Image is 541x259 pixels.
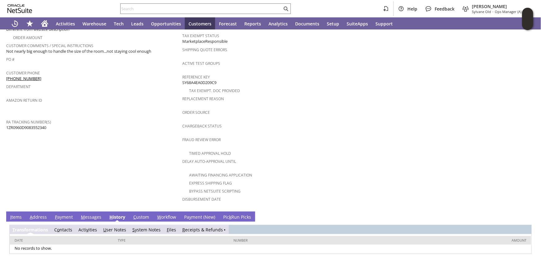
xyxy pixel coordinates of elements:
span: Oracle Guided Learning Widget. To move around, please hold and drag [522,19,533,30]
a: Forecast [215,17,241,30]
a: [PHONE_NUMBER] [6,76,41,81]
a: Unrolled view on [524,213,531,220]
a: Amazon Return ID [6,98,42,103]
a: Bypass NetSuite Scripting [189,189,241,194]
a: Active Test Groups [182,61,220,66]
svg: Recent Records [11,20,19,27]
a: Support [372,17,397,30]
a: System Notes [132,227,161,233]
a: Payment (New) [183,214,217,221]
svg: Shortcuts [26,20,33,27]
div: Number [233,238,357,243]
span: k [229,214,231,220]
a: Home [37,17,52,30]
span: Help [407,6,417,12]
a: Awaiting Financing Application [189,172,252,178]
a: PickRun Picks [222,214,253,221]
a: SuiteApps [343,17,372,30]
span: R [182,227,185,233]
a: Leads [127,17,147,30]
a: Activities [78,227,97,233]
a: Order Source [182,110,210,115]
span: MarketplaceResponsible [182,38,228,44]
a: Customers [185,17,215,30]
a: Order Amount [13,35,42,40]
a: Reports [241,17,265,30]
span: Warehouse [82,21,106,27]
a: Analytics [265,17,291,30]
a: Reference Key [182,74,210,80]
a: Tax Exempt Status [182,33,219,38]
span: SY68A4EA0D209C9 [182,80,216,86]
a: Timed Approval Hold [189,151,231,156]
a: Contacts [54,227,72,233]
a: Customer Comments / Special Instructions [6,43,93,48]
a: Address [28,214,48,221]
span: Customers [188,21,211,27]
a: RA Tracking Number(s) [6,119,51,125]
span: Leads [131,21,144,27]
span: Activities [56,21,75,27]
span: Forecast [219,21,237,27]
a: Chargeback Status [182,123,222,129]
a: Express Shipping Flag [189,181,232,186]
a: Receipts & Refunds [182,227,223,233]
span: U [103,227,106,233]
span: Support [375,21,393,27]
span: C [133,214,136,220]
span: S [132,227,135,233]
svg: logo [7,4,32,13]
a: Warehouse [79,17,110,30]
span: 1ZR0960D9083552340 [6,125,46,131]
svg: Home [41,20,48,27]
input: Search [121,5,282,12]
iframe: Click here to launch Oracle Guided Learning Help Panel [522,8,533,30]
a: PO # [6,57,15,62]
span: F [167,227,169,233]
a: Tax Exempt. Doc Provided [189,88,240,93]
a: Opportunities [147,17,185,30]
a: Documents [291,17,323,30]
a: Department [6,84,31,89]
div: Amount [366,238,526,243]
a: History [108,214,127,221]
div: Shortcuts [22,17,37,30]
a: Fraud Review Error [182,137,221,142]
span: Feedback [435,6,455,12]
a: Items [9,214,23,221]
a: Files [167,227,176,233]
a: Activities [52,17,79,30]
a: Shipping Quote Errors [182,47,227,52]
span: Tech [114,21,124,27]
svg: Search [282,5,290,12]
span: Ops Manager (A) (F2L) [495,9,530,14]
span: P [55,214,57,220]
a: Payment [53,214,74,221]
a: Custom [132,214,151,221]
a: Tech [110,17,127,30]
span: Documents [295,21,319,27]
span: Opportunities [151,21,181,27]
a: Delay Auto-Approval Until [182,159,236,164]
span: M [81,214,85,220]
td: No records to show. [10,245,531,253]
a: Recent Records [7,17,22,30]
div: Date [15,238,109,243]
div: Type [118,238,224,243]
a: Setup [323,17,343,30]
span: SuiteApps [347,21,368,27]
span: Not nearly big enough to handle the size of the room...not staying cool enough [6,48,151,54]
span: - [492,9,494,14]
span: A [30,214,33,220]
span: y [189,214,191,220]
a: Transformations [12,227,48,233]
span: T [12,227,15,233]
a: Replacement reason [182,96,224,101]
span: [PERSON_NAME] [472,3,530,9]
a: Messages [79,214,103,221]
span: H [109,214,113,220]
span: Analytics [268,21,288,27]
a: Customer Phone [6,70,40,76]
span: Reports [244,21,261,27]
span: I [10,214,11,220]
